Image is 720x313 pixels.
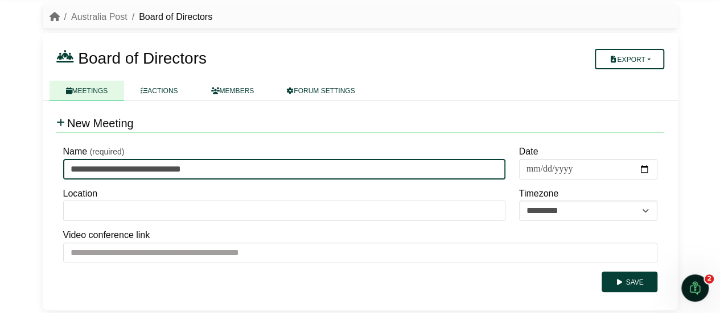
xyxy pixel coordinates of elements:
span: Board of Directors [78,49,207,67]
button: Save [602,272,657,292]
a: FORUM SETTINGS [270,81,371,101]
li: Board of Directors [127,10,212,24]
label: Date [519,144,538,159]
label: Name [63,144,88,159]
small: (required) [90,147,125,156]
nav: breadcrumb [50,10,213,24]
label: Timezone [519,186,559,201]
iframe: Intercom live chat [681,274,709,302]
label: Location [63,186,98,201]
label: Video conference link [63,228,150,243]
a: ACTIONS [124,81,194,101]
span: 2 [705,274,714,283]
a: Australia Post [71,12,127,22]
a: MEETINGS [50,81,125,101]
a: MEMBERS [195,81,271,101]
span: New Meeting [67,117,134,130]
button: Export [595,49,664,69]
